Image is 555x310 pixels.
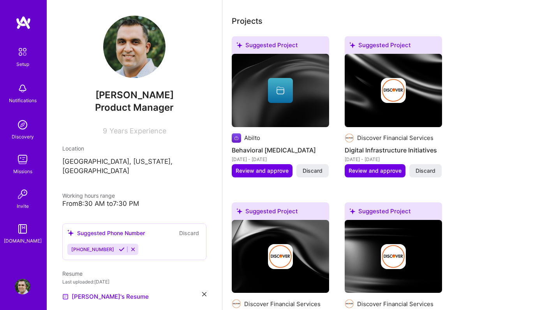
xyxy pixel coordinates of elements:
span: Years Experience [109,127,166,135]
div: Discover Financial Services [357,300,433,308]
h4: Digital Infrastructure Initiatives [345,145,442,155]
span: Resume [62,270,83,277]
i: icon Close [202,292,206,296]
img: Company logo [381,244,406,269]
div: Suggested Project [345,202,442,223]
span: 9 [103,127,107,135]
img: Company logo [345,133,354,143]
img: setup [14,44,31,60]
div: Discover Financial Services [357,134,433,142]
span: Review and approve [236,167,289,175]
i: Accept [119,246,125,252]
span: [PHONE_NUMBER] [71,246,114,252]
img: Company logo [381,78,406,103]
img: Company logo [345,299,354,308]
i: icon SuggestedTeams [236,42,242,48]
div: Location [62,144,206,152]
img: Company logo [232,299,241,308]
div: Last uploaded: [DATE] [62,278,206,286]
span: Discard [416,167,435,175]
img: cover [232,54,329,127]
span: Review and approve [349,167,402,175]
img: bell [15,81,30,96]
i: icon SuggestedTeams [349,42,355,48]
img: User Avatar [103,16,166,78]
div: Suggested Phone Number [67,229,145,237]
span: [PERSON_NAME] [62,89,206,101]
img: teamwork [15,152,30,167]
a: [PERSON_NAME]'s Resume [62,292,149,301]
div: Setup [16,60,29,68]
img: logo [16,16,31,30]
img: Resume [62,294,69,300]
i: icon SuggestedTeams [67,230,74,236]
img: Company logo [232,133,241,143]
div: Invite [17,202,29,210]
div: Suggested Project [345,36,442,57]
div: Abilto [244,134,260,142]
button: Review and approve [232,164,292,177]
div: [DATE] - [DATE] [232,155,329,163]
p: [GEOGRAPHIC_DATA], [US_STATE], [GEOGRAPHIC_DATA] [62,157,206,176]
img: User Avatar [15,279,30,294]
div: Projects [232,15,263,27]
div: [DATE] - [DATE] [345,155,442,163]
span: Discard [303,167,322,175]
div: Discover Financial Services [244,300,321,308]
i: Reject [130,246,136,252]
img: Company logo [268,244,293,269]
div: Missions [13,167,32,175]
div: Suggested Project [232,36,329,57]
button: Discard [296,164,329,177]
i: icon SuggestedTeams [236,208,242,214]
div: Discovery [12,133,34,141]
a: User Avatar [13,279,32,294]
span: Product Manager [95,102,174,113]
span: Working hours range [62,192,115,199]
div: Add projects you've worked on [232,15,263,27]
img: Invite [15,186,30,202]
img: cover [345,54,442,127]
img: guide book [15,221,30,237]
img: cover [345,220,442,293]
img: discovery [15,117,30,133]
i: icon SuggestedTeams [349,208,355,214]
div: Suggested Project [232,202,329,223]
div: [DOMAIN_NAME] [4,237,42,245]
button: Discard [177,229,201,237]
div: Notifications [9,96,37,105]
img: cover [232,220,329,293]
div: From 8:30 AM to 7:30 PM [62,200,206,208]
h4: Behavioral [MEDICAL_DATA] [232,145,329,155]
button: Review and approve [345,164,405,177]
button: Discard [409,164,442,177]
